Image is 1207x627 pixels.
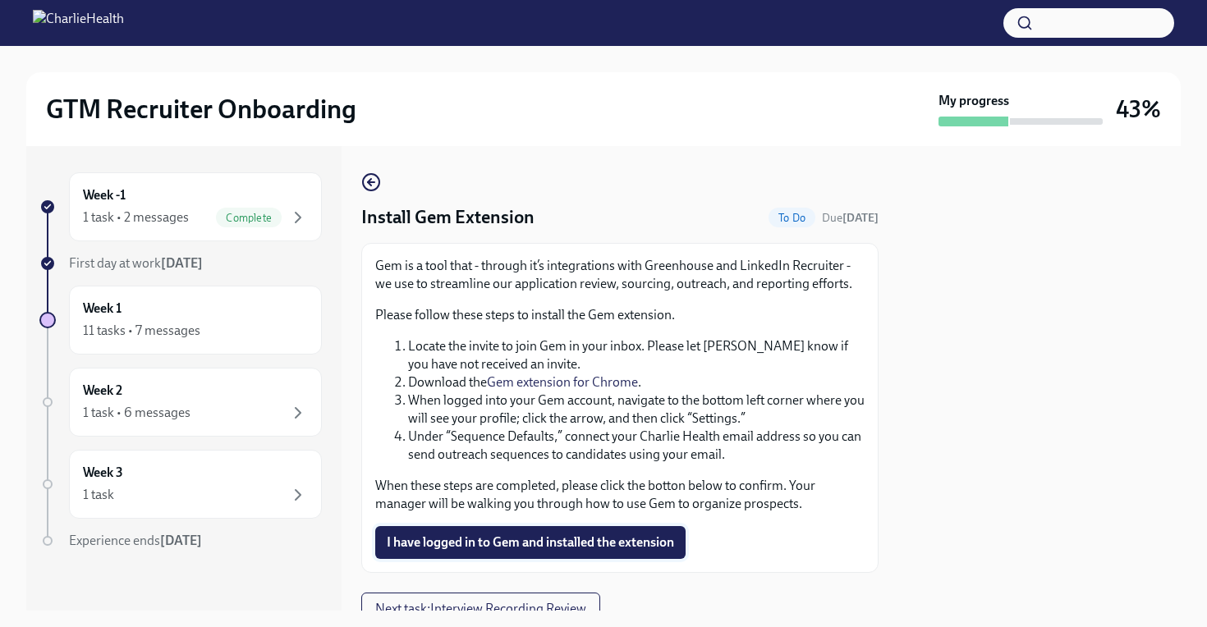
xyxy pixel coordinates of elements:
strong: [DATE] [160,533,202,548]
span: Complete [216,212,282,224]
a: Week 21 task • 6 messages [39,368,322,437]
h2: GTM Recruiter Onboarding [46,93,356,126]
span: September 24th, 2025 10:40 [822,210,879,226]
div: 1 task • 6 messages [83,404,190,422]
img: CharlieHealth [33,10,124,36]
a: Week -11 task • 2 messagesComplete [39,172,322,241]
li: Download the . [408,373,865,391]
span: First day at work [69,255,203,271]
strong: My progress [939,92,1009,110]
span: Experience ends [69,533,202,548]
h6: Week -1 [83,186,126,204]
button: I have logged in to Gem and installed the extension [375,526,686,559]
li: Under “Sequence Defaults,” connect your Charlie Health email address so you can send outreach seq... [408,428,865,464]
span: Next task : Interview Recording Review [375,601,586,617]
a: Week 111 tasks • 7 messages [39,286,322,355]
p: When these steps are completed, please click the botton below to confirm. Your manager will be wa... [375,477,865,513]
div: 11 tasks • 7 messages [83,322,200,340]
strong: [DATE] [161,255,203,271]
div: 1 task [83,486,114,504]
a: First day at work[DATE] [39,254,322,272]
p: Gem is a tool that - through it’s integrations with Greenhouse and LinkedIn Recruiter - we use to... [375,257,865,293]
p: Please follow these steps to install the Gem extension. [375,306,865,324]
a: Week 31 task [39,450,322,519]
button: Next task:Interview Recording Review [361,593,600,625]
h6: Week 3 [83,464,123,482]
span: To Do [769,212,815,224]
h3: 43% [1116,94,1161,124]
strong: [DATE] [842,211,879,225]
h6: Week 2 [83,382,122,400]
li: Locate the invite to join Gem in your inbox. Please let [PERSON_NAME] know if you have not receiv... [408,337,865,373]
h4: Install Gem Extension [361,205,535,230]
a: Gem extension for Chrome [487,374,638,390]
h6: Week 1 [83,300,122,318]
span: Due [822,211,879,225]
li: When logged into your Gem account, navigate to the bottom left corner where you will see your pro... [408,391,865,428]
div: 1 task • 2 messages [83,208,189,227]
span: I have logged in to Gem and installed the extension [387,534,674,551]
